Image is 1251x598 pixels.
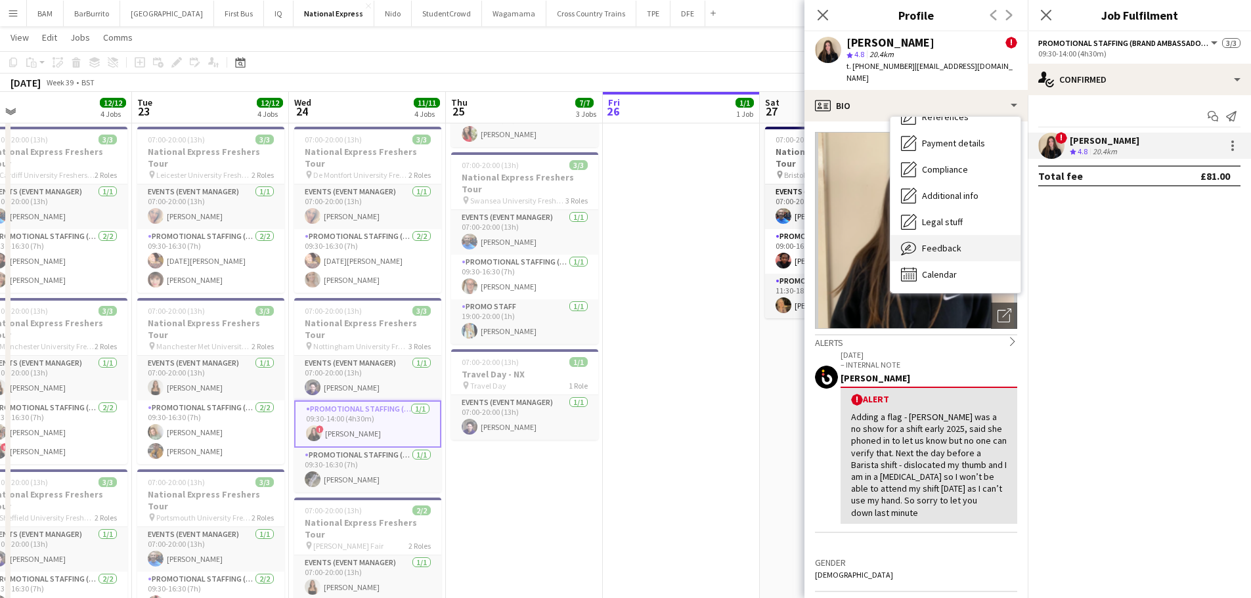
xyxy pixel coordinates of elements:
[1078,146,1087,156] span: 4.8
[1028,7,1251,24] h3: Job Fulfilment
[451,102,598,147] app-card-role: Promotional Staffing (Brand Ambassadors)1/110:30-17:30 (7h)[PERSON_NAME]
[414,98,440,108] span: 11/11
[462,160,519,170] span: 07:00-20:00 (13h)
[214,1,264,26] button: First Bus
[1070,135,1139,146] div: [PERSON_NAME]
[148,135,205,144] span: 07:00-20:00 (13h)
[765,184,912,229] app-card-role: Events (Event Manager)1/107:00-20:00 (13h)[PERSON_NAME]
[294,1,374,26] button: National Express
[735,98,754,108] span: 1/1
[255,477,274,487] span: 3/3
[1038,38,1219,48] button: Promotional Staffing (Brand Ambassadors)
[95,513,117,523] span: 2 Roles
[313,541,384,551] span: [PERSON_NAME] Fair
[765,127,912,318] app-job-card: 07:00-20:00 (13h)3/3National Express Freshers Tour Bristol University Freshers Fair3 RolesEvents ...
[470,381,506,391] span: Travel Day
[1,443,9,451] span: !
[305,306,362,316] span: 07:00-20:00 (13h)
[890,156,1021,182] div: Compliance
[922,137,985,149] span: Payment details
[922,190,978,202] span: Additional info
[294,96,311,108] span: Wed
[451,349,598,440] app-job-card: 07:00-20:00 (13h)1/1Travel Day - NX Travel Day1 RoleEvents (Event Manager)1/107:00-20:00 (13h)[PE...
[451,368,598,380] h3: Travel Day - NX
[294,400,441,448] app-card-role: Promotional Staffing (Brand Ambassadors)1/109:30-14:00 (4h30m)![PERSON_NAME]
[451,152,598,344] app-job-card: 07:00-20:00 (13h)3/3National Express Freshers Tour Swansea University Freshers Fair3 RolesEvents ...
[470,196,565,205] span: Swansea University Freshers Fair
[294,127,441,293] app-job-card: 07:00-20:00 (13h)3/3National Express Freshers Tour De Montfort University Freshers Fair2 RolesEve...
[42,32,57,43] span: Edit
[156,513,252,523] span: Portsmouth University Freshers Fair
[922,242,961,254] span: Feedback
[922,111,969,123] span: References
[137,146,284,169] h3: National Express Freshers Tour
[576,109,596,119] div: 3 Jobs
[257,109,282,119] div: 4 Jobs
[890,209,1021,235] div: Legal stuff
[27,1,64,26] button: BAM
[846,61,915,71] span: t. [PHONE_NUMBER]
[736,109,753,119] div: 1 Job
[815,557,1017,568] h3: Gender
[890,104,1021,130] div: References
[137,356,284,400] app-card-role: Events (Event Manager)1/107:00-20:00 (13h)[PERSON_NAME]
[804,7,1028,24] h3: Profile
[1038,49,1240,58] div: 09:30-14:00 (4h30m)
[408,341,431,351] span: 3 Roles
[98,29,138,46] a: Comms
[765,274,912,318] app-card-role: Promotional Staffing (Brand Ambassadors)1/111:30-18:30 (7h)[PERSON_NAME]
[137,400,284,464] app-card-role: Promotional Staffing (Brand Ambassadors)2/209:30-16:30 (7h)[PERSON_NAME][PERSON_NAME]
[255,135,274,144] span: 3/3
[569,357,588,367] span: 1/1
[1200,169,1230,182] div: £81.00
[137,127,284,293] app-job-card: 07:00-20:00 (13h)3/3National Express Freshers Tour Leicester University Freshers Fair2 RolesEvent...
[765,229,912,274] app-card-role: Promotional Staffing (Brand Ambassadors)1/109:00-16:00 (7h)[PERSON_NAME]
[294,184,441,229] app-card-role: Events (Event Manager)1/107:00-20:00 (13h)[PERSON_NAME]
[565,196,588,205] span: 3 Roles
[922,216,963,228] span: Legal stuff
[846,37,934,49] div: [PERSON_NAME]
[636,1,670,26] button: TPE
[313,170,408,180] span: De Montfort University Freshers Fair
[451,299,598,344] app-card-role: Promo Staff1/119:00-20:00 (1h)[PERSON_NAME]
[95,341,117,351] span: 2 Roles
[99,135,117,144] span: 3/3
[255,306,274,316] span: 3/3
[765,96,779,108] span: Sat
[462,357,519,367] span: 07:00-20:00 (13h)
[890,261,1021,288] div: Calendar
[103,32,133,43] span: Comms
[137,527,284,572] app-card-role: Events (Event Manager)1/107:00-20:00 (13h)[PERSON_NAME]
[670,1,705,26] button: DFE
[841,350,1017,360] p: [DATE]
[608,96,620,108] span: Fri
[815,132,1017,329] img: Crew avatar or photo
[606,104,620,119] span: 26
[763,104,779,119] span: 27
[890,235,1021,261] div: Feedback
[137,298,284,464] div: 07:00-20:00 (13h)3/3National Express Freshers Tour Manchester Met University Freshers Fair2 Roles...
[156,341,252,351] span: Manchester Met University Freshers Fair
[451,210,598,255] app-card-role: Events (Event Manager)1/107:00-20:00 (13h)[PERSON_NAME]
[922,268,957,280] span: Calendar
[252,341,274,351] span: 2 Roles
[784,170,879,180] span: Bristol University Freshers Fair
[449,104,468,119] span: 25
[305,505,362,515] span: 07:00-20:00 (13h)
[569,160,588,170] span: 3/3
[148,477,205,487] span: 07:00-20:00 (13h)
[451,96,468,108] span: Thu
[294,298,441,492] app-job-card: 07:00-20:00 (13h)3/3National Express Freshers Tour Nottingham University Freshers Fair3 RolesEven...
[804,90,1028,121] div: Bio
[120,1,214,26] button: [GEOGRAPHIC_DATA]
[412,1,482,26] button: StudentCrowd
[1028,64,1251,95] div: Confirmed
[412,135,431,144] span: 3/3
[765,146,912,169] h3: National Express Freshers Tour
[316,425,324,433] span: !
[43,77,76,87] span: Week 39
